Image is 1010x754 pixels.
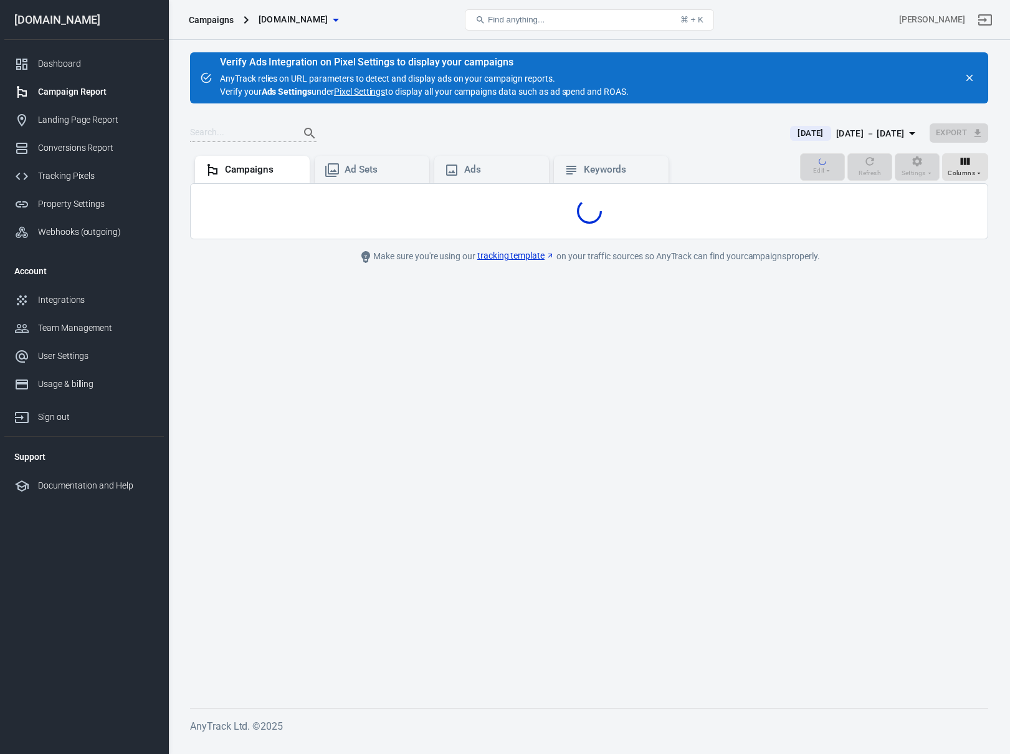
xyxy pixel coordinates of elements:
[793,127,828,140] span: [DATE]
[4,398,164,431] a: Sign out
[259,12,328,27] span: twothreadsbyedmonds.com
[38,169,154,183] div: Tracking Pixels
[780,123,929,144] button: [DATE][DATE] － [DATE]
[836,126,905,141] div: [DATE] － [DATE]
[970,5,1000,35] a: Sign out
[4,190,164,218] a: Property Settings
[38,141,154,155] div: Conversions Report
[4,442,164,472] li: Support
[4,162,164,190] a: Tracking Pixels
[961,69,978,87] button: close
[38,479,154,492] div: Documentation and Help
[4,106,164,134] a: Landing Page Report
[4,78,164,106] a: Campaign Report
[4,342,164,370] a: User Settings
[4,50,164,78] a: Dashboard
[220,56,629,69] div: Verify Ads Integration on Pixel Settings to display your campaigns
[38,198,154,211] div: Property Settings
[477,249,555,262] a: tracking template
[190,125,290,141] input: Search...
[488,15,545,24] span: Find anything...
[38,322,154,335] div: Team Management
[899,13,965,26] div: Account id: GO1HsbMZ
[4,370,164,398] a: Usage & billing
[4,14,164,26] div: [DOMAIN_NAME]
[295,118,325,148] button: Search
[465,9,714,31] button: Find anything...⌘ + K
[4,314,164,342] a: Team Management
[464,163,539,176] div: Ads
[584,163,659,176] div: Keywords
[225,163,300,176] div: Campaigns
[4,286,164,314] a: Integrations
[4,134,164,162] a: Conversions Report
[942,153,988,181] button: Columns
[4,218,164,246] a: Webhooks (outgoing)
[38,57,154,70] div: Dashboard
[948,168,975,179] span: Columns
[189,14,234,26] div: Campaigns
[38,85,154,98] div: Campaign Report
[38,293,154,307] div: Integrations
[345,163,419,176] div: Ad Sets
[38,350,154,363] div: User Settings
[220,57,629,98] div: AnyTrack relies on URL parameters to detect and display ads on your campaign reports. Verify your...
[38,378,154,391] div: Usage & billing
[680,15,703,24] div: ⌘ + K
[38,411,154,424] div: Sign out
[38,113,154,126] div: Landing Page Report
[4,256,164,286] li: Account
[254,8,343,31] button: [DOMAIN_NAME]
[190,718,988,734] h6: AnyTrack Ltd. © 2025
[262,87,312,97] strong: Ads Settings
[309,249,870,264] div: Make sure you're using our on your traffic sources so AnyTrack can find your campaigns properly.
[38,226,154,239] div: Webhooks (outgoing)
[334,85,385,98] a: Pixel Settings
